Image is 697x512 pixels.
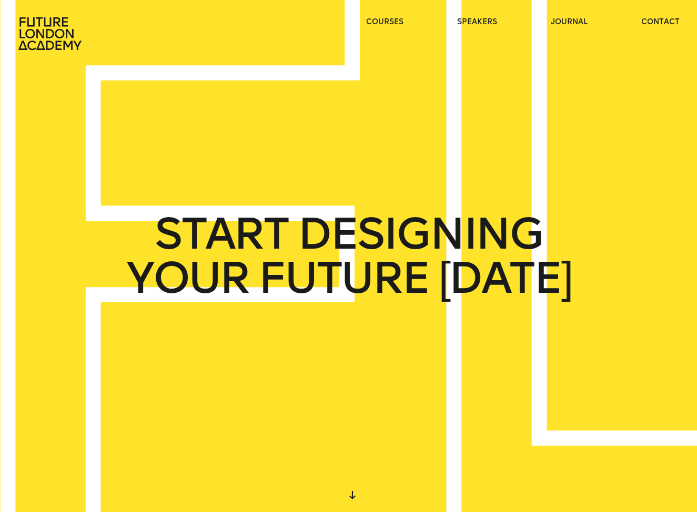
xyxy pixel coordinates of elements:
[641,17,680,27] a: contact
[258,256,429,300] span: FUTURE
[297,212,542,256] span: DESIGNING
[438,256,571,300] span: [DATE]
[457,17,497,27] a: speakers
[154,212,288,256] span: START
[126,256,248,300] span: YOUR
[366,17,403,27] a: courses
[551,17,588,27] a: journal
